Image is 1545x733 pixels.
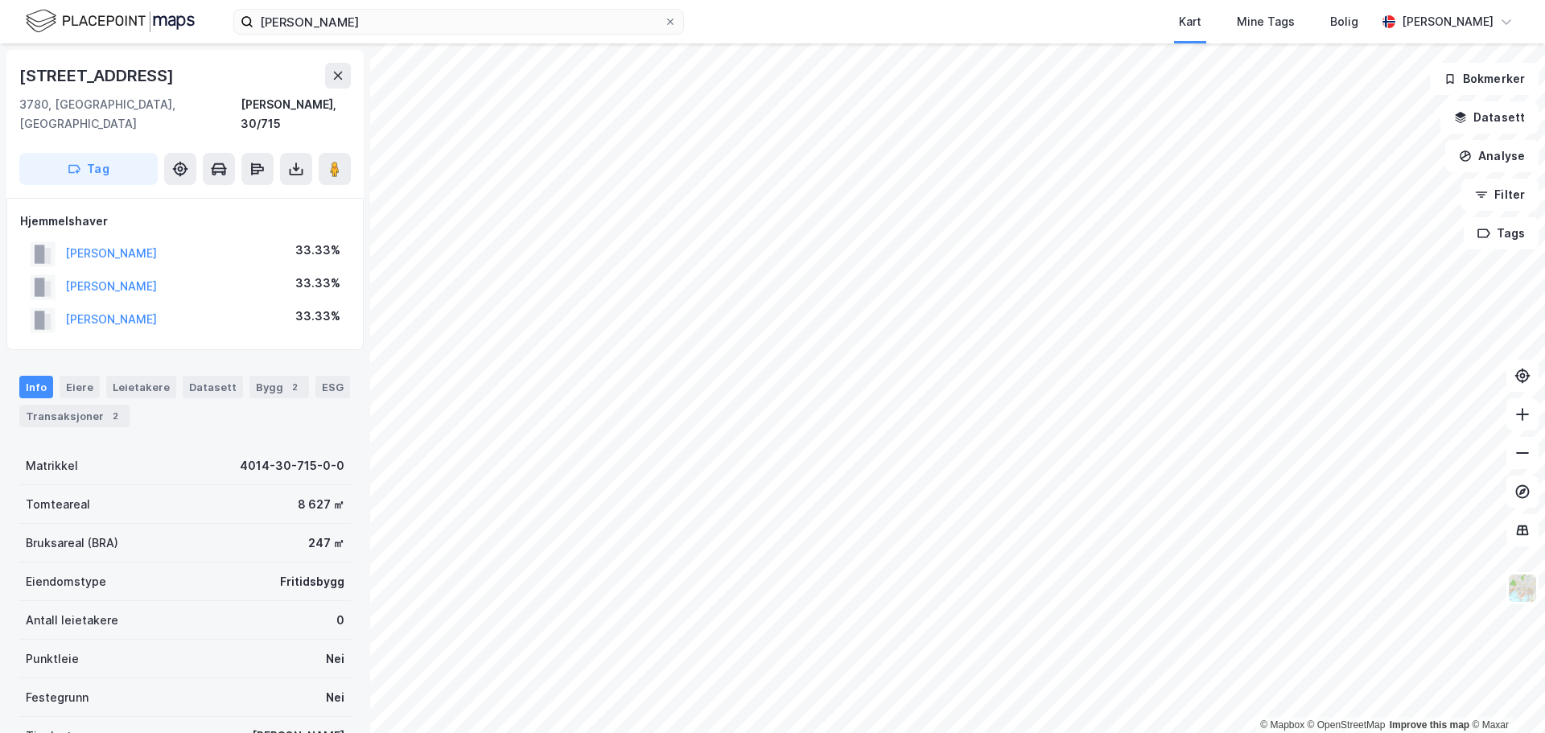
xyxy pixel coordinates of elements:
div: Transaksjoner [19,405,130,427]
div: 8 627 ㎡ [298,495,344,514]
div: 3780, [GEOGRAPHIC_DATA], [GEOGRAPHIC_DATA] [19,95,241,134]
button: Tag [19,153,158,185]
div: Leietakere [106,376,176,398]
div: 2 [107,408,123,424]
a: Mapbox [1260,719,1304,731]
div: Bolig [1330,12,1358,31]
div: [PERSON_NAME], 30/715 [241,95,351,134]
div: Kart [1179,12,1201,31]
button: Bokmerker [1430,63,1539,95]
input: Søk på adresse, matrikkel, gårdeiere, leietakere eller personer [253,10,664,34]
div: Festegrunn [26,688,89,707]
div: Mine Tags [1237,12,1295,31]
div: Matrikkel [26,456,78,476]
div: Datasett [183,376,243,398]
div: 33.33% [295,274,340,293]
div: [STREET_ADDRESS] [19,63,177,89]
button: Tags [1464,217,1539,249]
div: Info [19,376,53,398]
div: 33.33% [295,241,340,260]
a: OpenStreetMap [1308,719,1386,731]
img: logo.f888ab2527a4732fd821a326f86c7f29.svg [26,7,195,35]
div: 4014-30-715-0-0 [240,456,344,476]
div: Bygg [249,376,309,398]
iframe: Chat Widget [1465,656,1545,733]
img: Z [1507,573,1538,603]
div: Bruksareal (BRA) [26,533,118,553]
div: ESG [315,376,350,398]
div: Antall leietakere [26,611,118,630]
div: 2 [286,379,303,395]
div: 0 [336,611,344,630]
div: Nei [326,649,344,669]
button: Filter [1461,179,1539,211]
div: Punktleie [26,649,79,669]
button: Datasett [1440,101,1539,134]
div: [PERSON_NAME] [1402,12,1493,31]
div: Tomteareal [26,495,90,514]
div: Hjemmelshaver [20,212,350,231]
a: Improve this map [1390,719,1469,731]
div: Nei [326,688,344,707]
div: 33.33% [295,307,340,326]
div: Fritidsbygg [280,572,344,591]
div: 247 ㎡ [308,533,344,553]
div: Eiendomstype [26,572,106,591]
div: Eiere [60,376,100,398]
button: Analyse [1445,140,1539,172]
